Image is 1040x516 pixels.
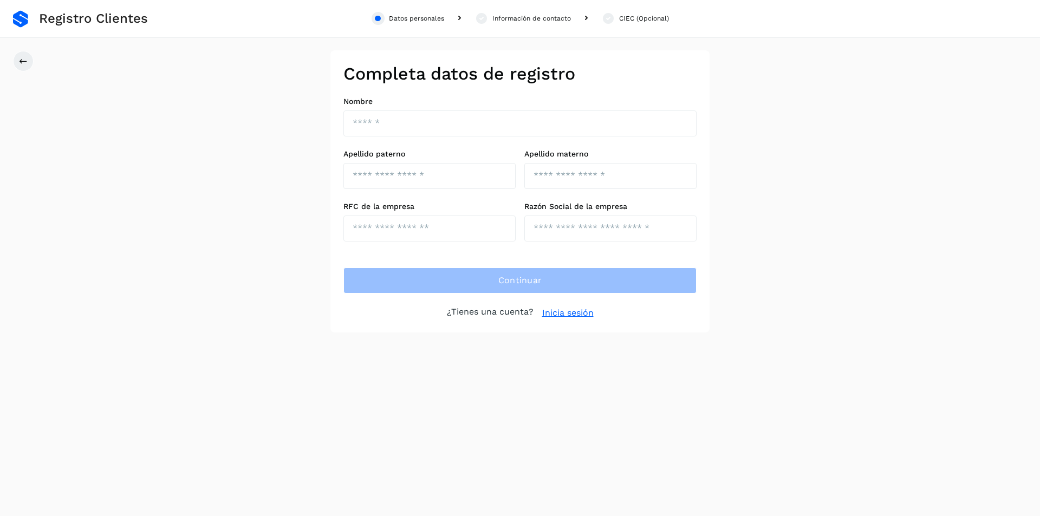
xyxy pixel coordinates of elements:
span: Registro Clientes [39,11,148,27]
label: Razón Social de la empresa [524,202,697,211]
h2: Completa datos de registro [343,63,697,84]
button: Continuar [343,267,697,293]
label: Apellido paterno [343,149,516,159]
div: CIEC (Opcional) [619,14,669,23]
div: Datos personales [389,14,444,23]
p: ¿Tienes una cuenta? [447,306,534,319]
label: Nombre [343,97,697,106]
a: Inicia sesión [542,306,594,319]
span: Continuar [498,275,542,286]
label: Apellido materno [524,149,697,159]
label: RFC de la empresa [343,202,516,211]
div: Información de contacto [492,14,571,23]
